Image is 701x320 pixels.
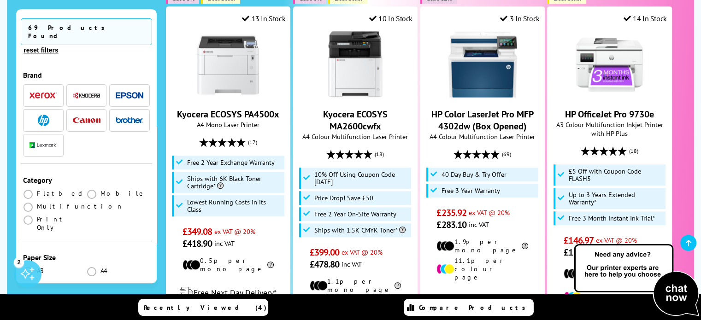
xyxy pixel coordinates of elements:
div: 10 In Stock [369,14,412,23]
button: Canon [70,114,103,127]
a: HP Color LaserJet Pro MFP 4302dw (Box Opened) [431,108,534,132]
span: A4 Mono Laser Printer [171,120,285,129]
span: Recently Viewed (4) [144,303,267,312]
div: modal_delivery [425,288,540,314]
a: HP OfficeJet Pro 9730e [565,108,654,120]
div: 2 [14,257,24,267]
div: Paper Size [23,253,150,262]
span: £399.00 [310,246,340,258]
li: 1.9p per mono page [564,265,655,282]
span: Free 2 Year On-Site Warranty [314,210,396,218]
span: £349.08 [183,226,212,238]
span: ex VAT @ 20% [342,248,383,256]
span: ex VAT @ 20% [214,227,255,236]
span: A4 Colour Multifunction Laser Printer [298,132,412,141]
div: 14 In Stock [623,14,666,23]
li: 11.1p per colour page [436,256,528,281]
span: Print Only [37,215,86,232]
a: Recently Viewed (4) [138,299,268,316]
span: Ships with 6K Black Toner Cartridge* [187,175,282,190]
span: £235.92 [436,207,466,219]
li: 9.2p per colour page [564,284,655,309]
div: Brand [23,70,150,80]
img: Xerox [29,93,57,99]
a: Compare Products [404,299,534,316]
span: £283.10 [436,219,466,231]
button: Brother [113,114,146,127]
span: £5 Off with Coupon Code FLASH5 [569,168,663,182]
li: 1.9p per mono page [436,238,528,254]
button: Kyocera [70,89,103,102]
button: Epson [113,89,146,102]
span: Multifunction [37,202,124,210]
button: Lexmark [27,139,60,151]
span: Up to 3 Years Extended Warranty* [569,191,663,206]
a: HP OfficeJet Pro 9730e [575,92,644,101]
img: Kyocera ECOSYS PA4500x [194,30,263,99]
span: inc VAT [469,220,489,229]
span: Price Drop! Save £50 [314,194,373,202]
span: Flatbed [37,189,85,198]
a: Kyocera ECOSYS PA4500x [194,92,263,101]
div: 3 In Stock [500,14,540,23]
span: Ships with 1.5K CMYK Toner* [314,227,406,234]
a: Kyocera ECOSYS PA4500x [177,108,279,120]
span: 10% Off Using Coupon Code [DATE] [314,171,409,186]
img: HP [38,115,49,126]
img: HP OfficeJet Pro 9730e [575,30,644,99]
span: £418.90 [183,238,212,250]
img: Open Live Chat window [572,243,701,318]
img: Epson [116,92,143,99]
span: £146.97 [564,234,594,246]
span: 40 Day Buy & Try Offer [442,171,507,178]
span: 69 Products Found [21,18,152,45]
li: 0.5p per mono page [183,256,274,273]
li: 1.1p per mono page [310,277,401,294]
img: HP Color LaserJet Pro MFP 4302dw (Box Opened) [448,30,517,99]
span: Mobile [100,189,146,198]
span: inc VAT [214,239,235,248]
img: Kyocera [73,92,100,99]
span: Free 3 Month Instant Ink Trial* [569,215,655,222]
span: inc VAT [342,260,362,268]
a: Kyocera ECOSYS MA2600cwfx [323,108,388,132]
span: Lowest Running Costs in its Class [187,198,282,213]
img: Canon [73,117,100,123]
span: Free 2 Year Exchange Warranty [187,159,275,166]
span: Compare Products [419,303,530,312]
span: (18) [375,145,384,163]
span: (69) [502,145,511,163]
span: A4 [100,267,109,275]
a: HP Color LaserJet Pro MFP 4302dw (Box Opened) [448,92,517,101]
img: Kyocera ECOSYS MA2600cwfx [321,30,390,99]
a: Kyocera ECOSYS MA2600cwfx [321,92,390,101]
span: (18) [629,142,638,160]
span: A4 Colour Multifunction Laser Printer [425,132,540,141]
span: £478.80 [310,258,340,270]
img: Lexmark [29,143,57,148]
button: reset filters [21,46,61,54]
span: ex VAT @ 20% [469,208,510,217]
button: HP [27,114,60,127]
span: Free 3 Year Warranty [442,187,500,194]
button: Xerox [27,89,60,102]
span: £176.36 [564,246,594,258]
div: Category [23,175,150,185]
div: 13 In Stock [242,14,285,23]
img: Brother [116,117,143,123]
span: (17) [247,134,257,151]
span: A3 Colour Multifunction Inkjet Printer with HP Plus [552,120,666,138]
span: ex VAT @ 20% [596,236,637,244]
div: modal_delivery [171,280,285,306]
